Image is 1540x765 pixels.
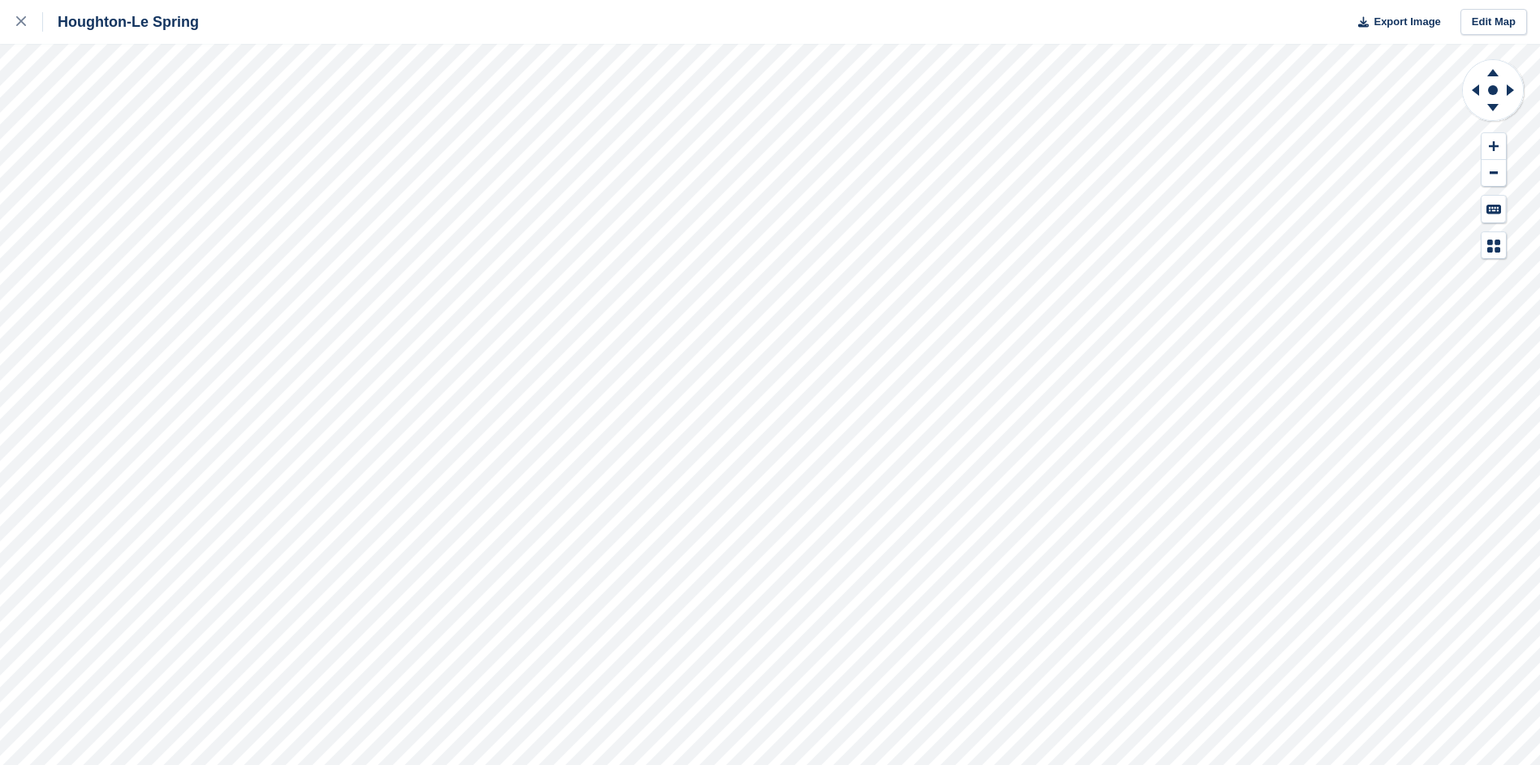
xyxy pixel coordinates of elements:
[1348,9,1441,36] button: Export Image
[1482,232,1506,259] button: Map Legend
[43,12,199,32] div: Houghton-Le Spring
[1482,196,1506,223] button: Keyboard Shortcuts
[1482,160,1506,187] button: Zoom Out
[1460,9,1527,36] a: Edit Map
[1482,133,1506,160] button: Zoom In
[1374,14,1440,30] span: Export Image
